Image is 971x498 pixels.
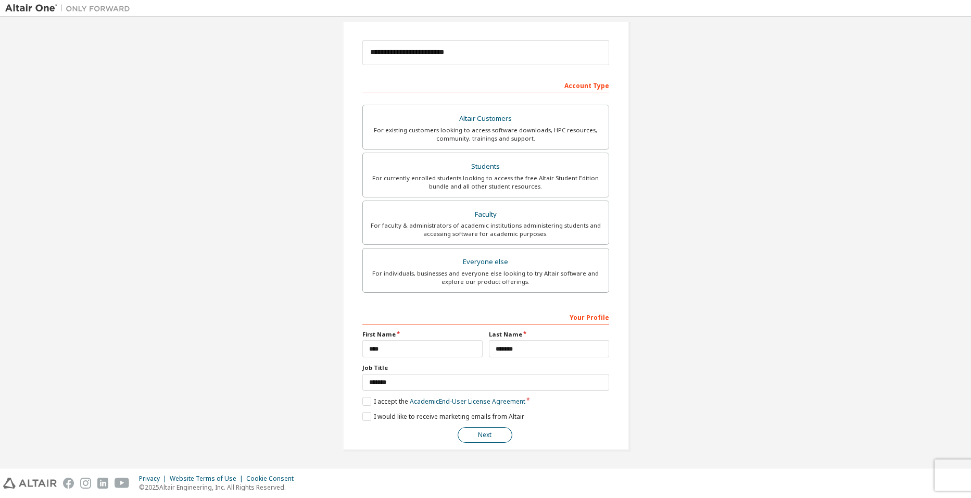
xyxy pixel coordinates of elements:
button: Next [458,427,512,443]
div: For currently enrolled students looking to access the free Altair Student Edition bundle and all ... [369,174,602,191]
a: Academic End-User License Agreement [410,397,525,406]
img: youtube.svg [115,478,130,489]
img: altair_logo.svg [3,478,57,489]
img: Altair One [5,3,135,14]
label: I accept the [362,397,525,406]
img: linkedin.svg [97,478,108,489]
p: © 2025 Altair Engineering, Inc. All Rights Reserved. [139,483,300,492]
div: Cookie Consent [246,475,300,483]
img: facebook.svg [63,478,74,489]
div: Your Profile [362,308,609,325]
div: For existing customers looking to access software downloads, HPC resources, community, trainings ... [369,126,602,143]
div: Altair Customers [369,111,602,126]
label: I would like to receive marketing emails from Altair [362,412,524,421]
div: Account Type [362,77,609,93]
label: First Name [362,330,483,339]
div: Students [369,159,602,174]
div: Faculty [369,207,602,222]
div: For individuals, businesses and everyone else looking to try Altair software and explore our prod... [369,269,602,286]
label: Last Name [489,330,609,339]
div: Everyone else [369,255,602,269]
div: Privacy [139,475,170,483]
div: For faculty & administrators of academic institutions administering students and accessing softwa... [369,221,602,238]
label: Job Title [362,364,609,372]
img: instagram.svg [80,478,91,489]
div: Website Terms of Use [170,475,246,483]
